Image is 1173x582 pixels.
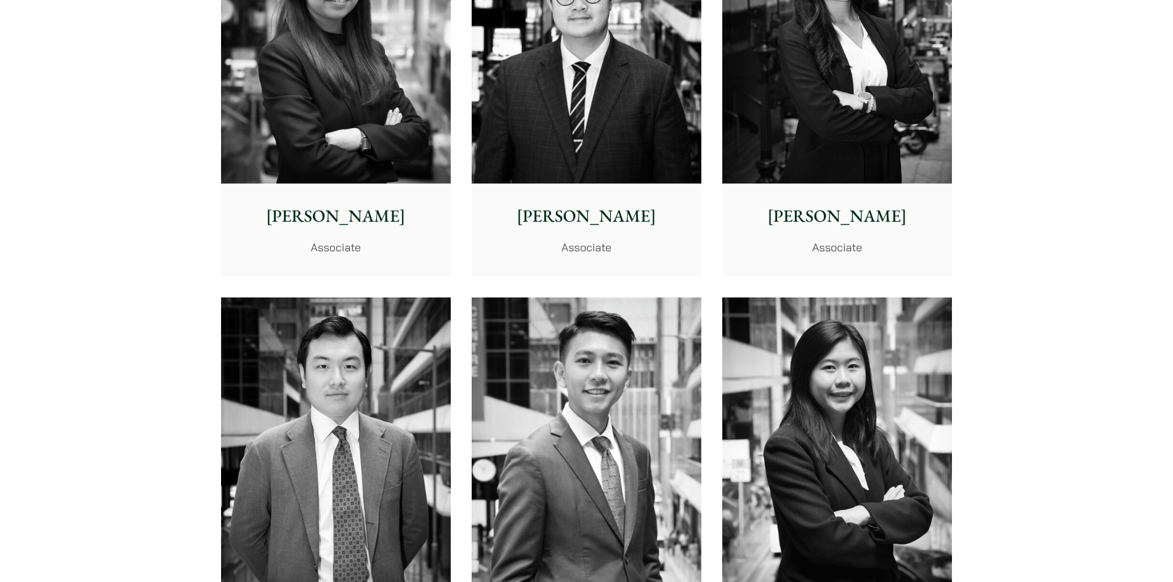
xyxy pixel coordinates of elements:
[482,203,691,229] p: [PERSON_NAME]
[732,203,942,229] p: [PERSON_NAME]
[732,239,942,256] p: Associate
[231,239,441,256] p: Associate
[231,203,441,229] p: [PERSON_NAME]
[482,239,691,256] p: Associate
